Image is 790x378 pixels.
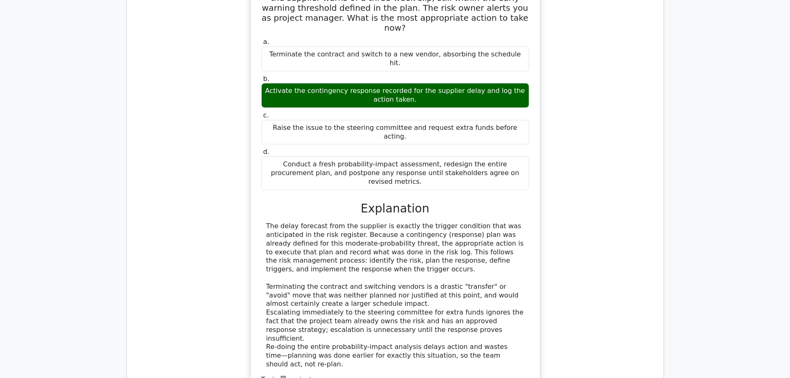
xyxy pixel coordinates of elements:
div: The delay forecast from the supplier is exactly the trigger condition that was anticipated in the... [266,222,524,369]
h3: Explanation [266,202,524,216]
div: Conduct a fresh probability-impact assessment, redesign the entire procurement plan, and postpone... [261,156,529,190]
span: d. [263,148,270,156]
div: Raise the issue to the steering committee and request extra funds before acting. [261,120,529,145]
span: c. [263,111,269,119]
span: a. [263,38,270,46]
span: b. [263,75,270,83]
div: Activate the contingency response recorded for the supplier delay and log the action taken. [261,83,529,108]
div: Terminate the contract and switch to a new vendor, absorbing the schedule hit. [261,46,529,71]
